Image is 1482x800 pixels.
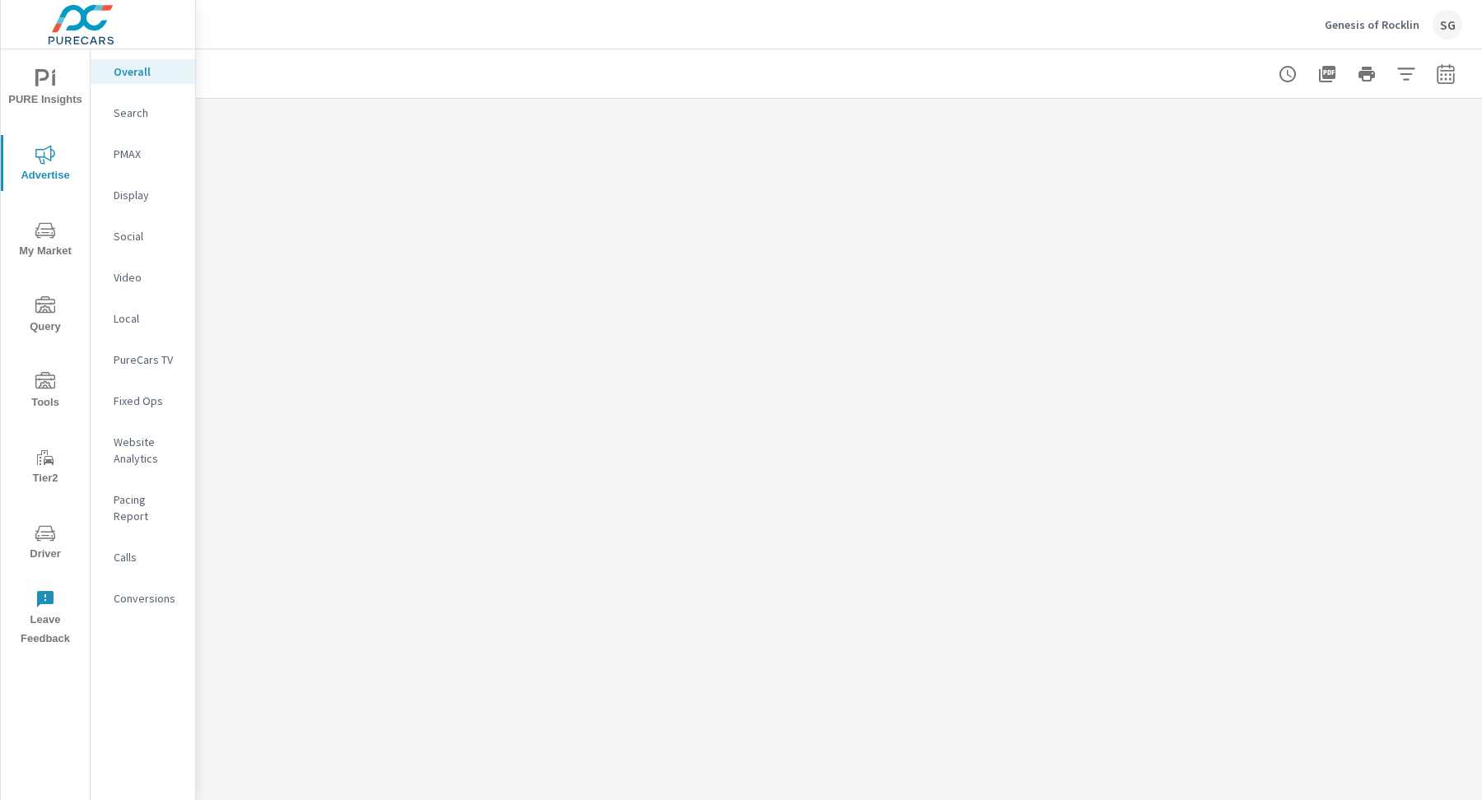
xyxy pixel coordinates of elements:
[6,69,85,109] span: PURE Insights
[1433,10,1462,40] div: SG
[91,388,195,413] div: Fixed Ops
[114,146,182,162] p: PMAX
[91,59,195,84] div: Overall
[91,265,195,290] div: Video
[6,221,85,261] span: My Market
[91,430,195,471] div: Website Analytics
[114,228,182,244] p: Social
[114,590,182,607] p: Conversions
[91,347,195,372] div: PureCars TV
[1,49,90,655] div: nav menu
[6,523,85,564] span: Driver
[6,589,85,649] span: Leave Feedback
[91,183,195,207] div: Display
[91,586,195,611] div: Conversions
[114,549,182,565] p: Calls
[6,296,85,337] span: Query
[91,142,195,166] div: PMAX
[91,100,195,125] div: Search
[1350,58,1383,91] button: Print Report
[91,487,195,528] div: Pacing Report
[6,372,85,412] span: Tools
[91,545,195,570] div: Calls
[114,351,182,368] p: PureCars TV
[114,187,182,203] p: Display
[6,448,85,488] span: Tier2
[114,310,182,327] p: Local
[1429,58,1462,91] button: Select Date Range
[91,224,195,249] div: Social
[114,491,182,524] p: Pacing Report
[114,434,182,467] p: Website Analytics
[114,269,182,286] p: Video
[1311,58,1344,91] button: "Export Report to PDF"
[114,393,182,409] p: Fixed Ops
[91,306,195,331] div: Local
[114,63,182,80] p: Overall
[6,145,85,185] span: Advertise
[1390,58,1423,91] button: Apply Filters
[1325,17,1419,32] p: Genesis of Rocklin
[114,105,182,121] p: Search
